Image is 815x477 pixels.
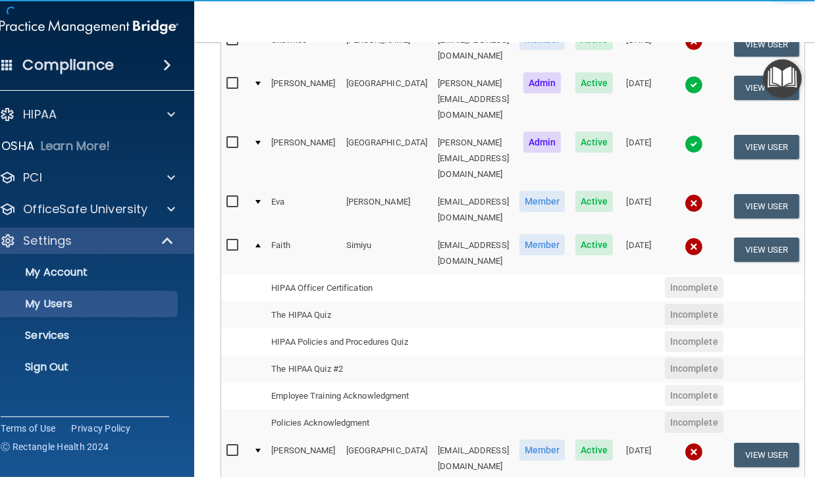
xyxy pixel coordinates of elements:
button: View User [734,238,799,262]
td: [DATE] [618,26,660,70]
span: Incomplete [665,412,723,433]
td: Eva [266,188,340,232]
span: Active [575,191,613,212]
td: [GEOGRAPHIC_DATA] [341,129,433,188]
td: [PERSON_NAME][EMAIL_ADDRESS][DOMAIN_NAME] [433,129,514,188]
button: Open Resource Center [763,59,802,98]
p: OSHA [1,138,34,154]
h4: Compliance [22,56,114,74]
span: Incomplete [665,304,723,325]
button: View User [734,194,799,218]
td: Employee Training Acknowledgment [266,382,433,409]
span: Incomplete [665,385,723,406]
td: The HIPAA Quiz [266,301,433,328]
img: cross.ca9f0e7f.svg [685,238,703,256]
td: Simiyu [341,232,433,274]
span: Active [575,234,613,255]
button: View User [734,443,799,467]
a: Terms of Use [1,422,55,435]
img: tick.e7d51cea.svg [685,135,703,153]
p: OfficeSafe University [23,201,147,217]
button: View User [734,135,799,159]
td: [PERSON_NAME] [266,129,340,188]
img: tick.e7d51cea.svg [685,76,703,94]
p: PCI [23,170,41,186]
span: Ⓒ Rectangle Health 2024 [1,440,109,453]
td: HIPAA Policies and Procedures Quiz [266,328,433,355]
a: Privacy Policy [71,422,130,435]
td: [EMAIL_ADDRESS][DOMAIN_NAME] [433,188,514,232]
td: [DATE] [618,129,660,188]
span: Member [519,439,565,461]
td: The HIPAA Quiz #2 [266,355,433,382]
span: Member [519,234,565,255]
td: [DATE] [618,70,660,129]
button: View User [734,76,799,100]
td: HIPAA Officer Certification [266,274,433,301]
td: Policies Acknowledgment [266,409,433,436]
td: [DATE] [618,188,660,232]
span: Active [575,439,613,461]
span: Active [575,72,613,93]
p: HIPAA [23,107,57,122]
span: Active [575,132,613,153]
img: cross.ca9f0e7f.svg [685,443,703,461]
td: Shawnee [266,26,340,70]
td: [PERSON_NAME] [341,26,433,70]
span: Incomplete [665,277,723,298]
td: [PERSON_NAME] [341,188,433,232]
td: [DATE] [618,232,660,274]
td: [GEOGRAPHIC_DATA] [341,70,433,129]
td: [PERSON_NAME] [266,70,340,129]
img: cross.ca9f0e7f.svg [685,32,703,51]
td: [EMAIL_ADDRESS][DOMAIN_NAME] [433,26,514,70]
td: [PERSON_NAME][EMAIL_ADDRESS][DOMAIN_NAME] [433,70,514,129]
p: Settings [23,233,72,249]
span: Admin [523,72,562,93]
button: View User [734,32,799,57]
p: Learn More! [41,138,111,154]
span: Member [519,191,565,212]
span: Admin [523,132,562,153]
span: Incomplete [665,358,723,379]
img: cross.ca9f0e7f.svg [685,194,703,213]
td: Faith [266,232,340,274]
span: Incomplete [665,331,723,352]
td: [EMAIL_ADDRESS][DOMAIN_NAME] [433,232,514,274]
